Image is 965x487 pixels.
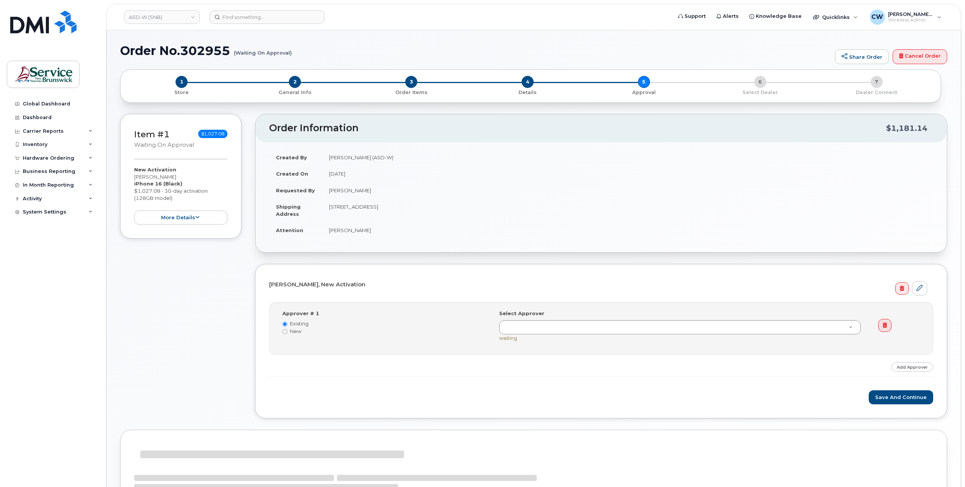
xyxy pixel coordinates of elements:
[356,89,467,96] p: Order Items
[234,44,292,56] small: (Waiting On Approval)
[130,89,234,96] p: Store
[276,171,308,177] strong: Created On
[322,222,933,239] td: [PERSON_NAME]
[237,88,353,96] a: 2 General Info
[473,89,583,96] p: Details
[522,76,534,88] span: 4
[134,167,176,173] strong: New Activation
[282,322,287,327] input: Existing
[499,335,517,341] span: waiting
[276,187,315,193] strong: Requested By
[322,165,933,182] td: [DATE]
[134,129,170,140] a: Item #1
[322,182,933,199] td: [PERSON_NAME]
[282,329,287,334] input: New
[405,76,417,88] span: 3
[499,310,544,317] label: Select Approver
[175,76,188,88] span: 1
[470,88,586,96] a: 4 Details
[198,130,227,138] span: $1,027.08
[269,123,886,134] h2: Order Information
[276,204,301,217] strong: Shipping Address
[269,281,927,288] h4: [PERSON_NAME], New Activation
[276,227,303,233] strong: Attention
[120,44,831,57] h1: Order No.302955
[322,149,933,166] td: [PERSON_NAME] (ASD-W)
[134,181,182,187] strong: iPhone 16 (Black)
[886,121,927,135] div: $1,181.14
[353,88,470,96] a: 3 Order Items
[835,49,889,64] a: Share Order
[276,154,307,160] strong: Created By
[134,211,227,225] button: more details
[282,310,319,317] label: Approver # 1
[282,320,488,327] label: Existing
[891,362,933,372] a: Add Approver
[282,328,488,335] label: New
[869,390,933,404] button: Save and Continue
[127,88,237,96] a: 1 Store
[322,198,933,222] td: [STREET_ADDRESS]
[134,141,194,148] small: Waiting On Approval
[289,76,301,88] span: 2
[134,166,227,225] div: [PERSON_NAME] $1,027.08 - 30-day activation (128GB model)
[893,49,947,64] a: Cancel Order
[240,89,350,96] p: General Info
